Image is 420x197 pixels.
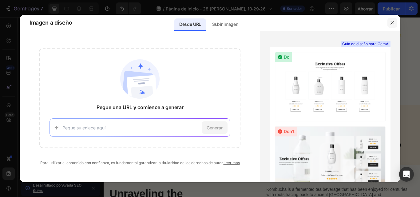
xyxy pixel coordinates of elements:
[7,118,362,131] p: Benefits of Kombucha
[179,22,201,27] font: Desde URL
[212,22,238,27] font: Subir imagen
[302,146,363,153] h3: Diabetes treatment
[62,124,200,131] input: Pegue su enlace aquí
[40,160,224,165] font: Para utilizar el contenido con confianza, es fundamental garantizar la titularidad de los derecho...
[211,146,271,153] h3: Immunity boost
[14,88,64,95] p: Antioxidant-Rich
[119,146,180,153] h3: Mental health
[28,146,89,153] h3: Digestive health
[14,75,64,82] p: Natural Energy Boost
[342,41,389,46] font: Guía de diseño para GemAI
[31,45,64,53] div: Shop Now
[14,62,64,69] p: Gut-Friendly Probiotics
[30,19,72,26] font: Imagen a diseño
[6,117,363,132] h2: Rich Text Editor. Editing area: main
[207,125,223,130] font: Generar
[399,167,414,182] div: Abrir Intercom Messenger
[98,16,146,22] strong: Kombucha Bliss,
[6,41,89,56] a: Shop Now
[224,160,240,165] a: Leer más
[97,104,184,110] font: Pegue una URL y comience a generar
[7,8,176,31] p: Experience a revitalizing journey throughout your day as you savor the refreshing essence of our ...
